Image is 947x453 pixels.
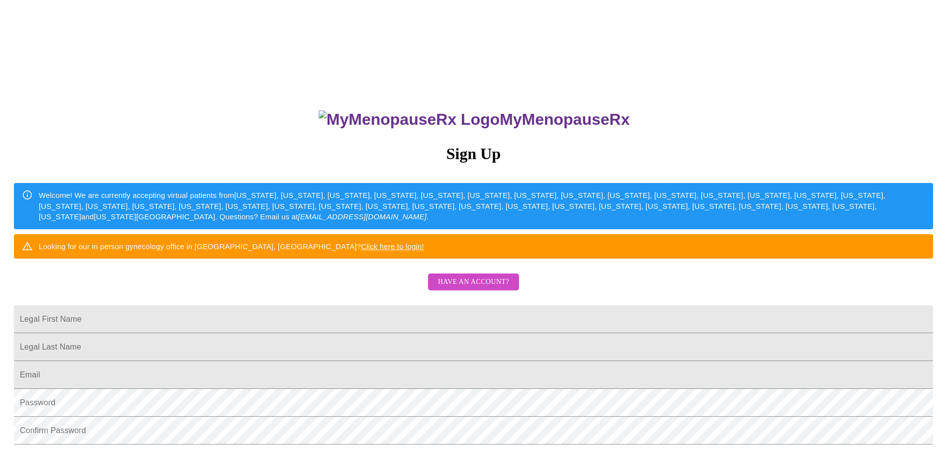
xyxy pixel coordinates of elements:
[39,186,925,226] div: Welcome! We are currently accepting virtual patients from [US_STATE], [US_STATE], [US_STATE], [US...
[438,276,509,288] span: Have an account?
[426,284,521,293] a: Have an account?
[361,242,424,251] a: Click here to login!
[14,145,933,163] h3: Sign Up
[428,273,519,291] button: Have an account?
[319,110,500,129] img: MyMenopauseRx Logo
[15,110,934,129] h3: MyMenopauseRx
[298,212,427,221] em: [EMAIL_ADDRESS][DOMAIN_NAME]
[39,237,424,256] div: Looking for our in person gynecology office in [GEOGRAPHIC_DATA], [GEOGRAPHIC_DATA]?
